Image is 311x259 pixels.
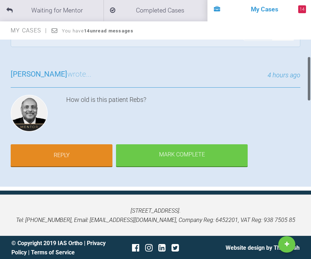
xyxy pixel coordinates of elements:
div: © Copyright 2019 IAS Ortho | | [11,239,107,257]
strong: 14 unread messages [84,28,133,33]
div: Mark Complete [116,144,248,166]
a: Privacy Policy [11,240,106,256]
span: You have [62,28,133,33]
div: How old is this patient Rebs? [66,95,300,135]
a: Reply [11,144,112,166]
span: My Cases [11,27,47,34]
a: Website design by The Fresh [226,244,300,251]
h3: wrote... [11,68,91,81]
a: Terms of Service [31,249,75,256]
p: [STREET_ADDRESS]. Tel: [PHONE_NUMBER], Email: [EMAIL_ADDRESS][DOMAIN_NAME], Company Reg: 6452201,... [11,206,300,224]
img: Utpalendu Bose [11,95,48,132]
span: 4 hours ago [268,71,300,79]
span: 14 [298,5,306,13]
a: New Case [278,236,295,253]
span: [PERSON_NAME] [11,70,67,78]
